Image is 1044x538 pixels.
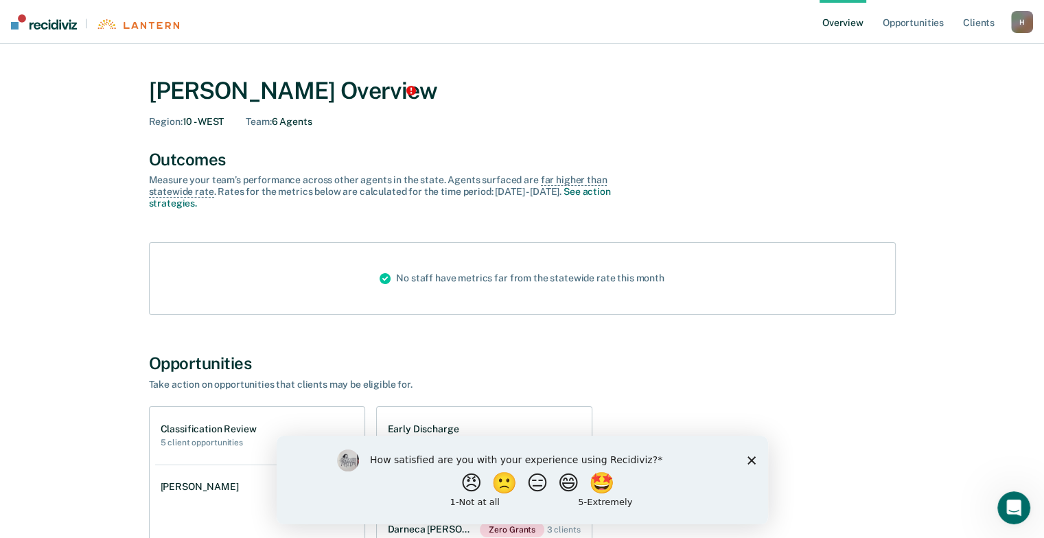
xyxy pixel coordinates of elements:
img: Recidiviz [11,14,77,30]
div: Opportunities [149,353,896,373]
div: 6 Agents [246,116,312,128]
iframe: Intercom live chat [997,491,1030,524]
a: | [11,14,179,30]
a: [PERSON_NAME] 5 clients [155,467,364,506]
div: Take action on opportunities that clients may be eligible for. [149,379,629,390]
span: Team : [246,116,271,127]
div: [PERSON_NAME] [161,481,244,493]
span: Region : [149,116,183,127]
h2: 5 client opportunities [161,438,257,447]
div: Darneca [PERSON_NAME] [388,524,480,535]
h1: Classification Review [161,423,257,435]
div: No staff have metrics far from the statewide rate this month [369,243,675,314]
h1: Early Discharge [388,423,473,435]
div: Outcomes [149,150,896,169]
div: [PERSON_NAME] Overview [149,77,896,105]
div: Measure your team’s performance across other agent s in the state. Agent s surfaced are . Rates f... [149,174,629,209]
button: H [1011,11,1033,33]
div: Tooltip anchor [405,84,417,97]
iframe: Survey by Kim from Recidiviz [277,436,768,524]
span: far higher than statewide rate [149,174,607,198]
span: | [77,18,96,30]
span: Zero Grants [480,522,544,537]
div: 10 - WEST [149,116,224,128]
a: See action strategies. [149,186,611,209]
img: Lantern [96,19,179,30]
div: 3 clients [547,525,581,535]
